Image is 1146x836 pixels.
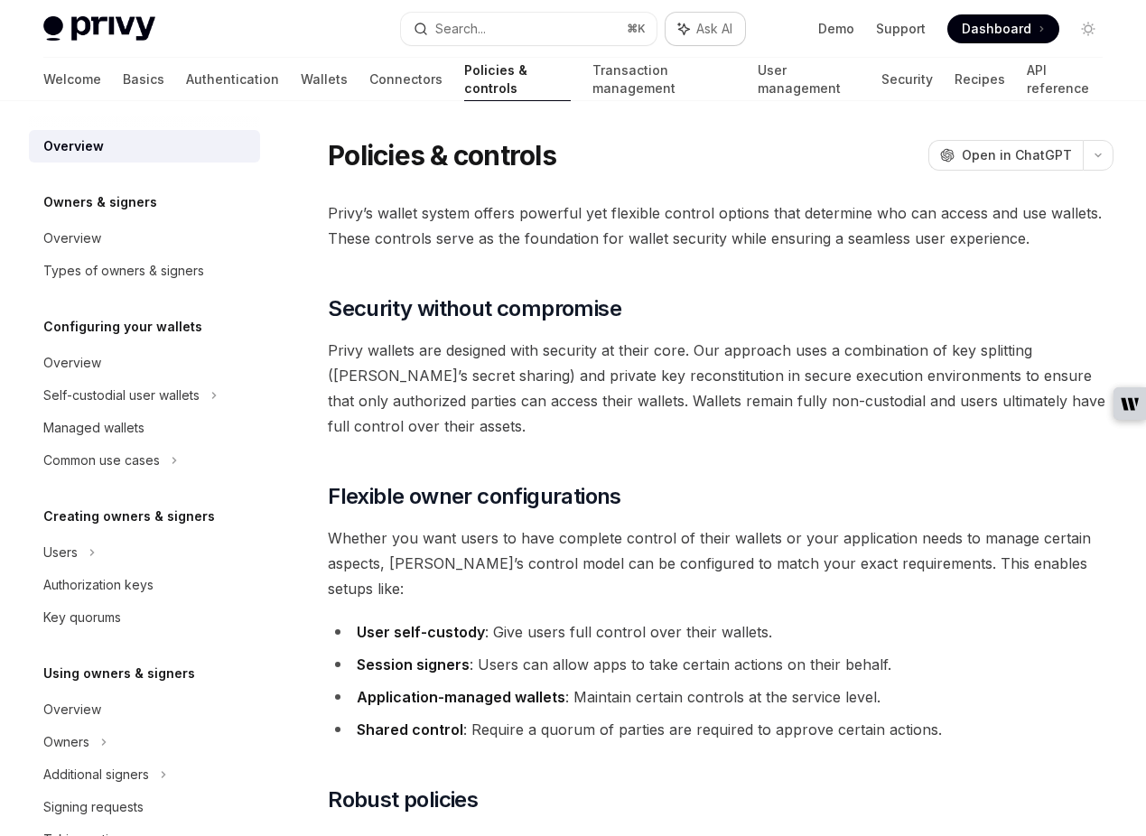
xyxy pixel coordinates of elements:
div: Types of owners & signers [43,260,204,282]
div: Users [43,542,78,563]
a: Overview [29,130,260,163]
a: API reference [1027,58,1103,101]
span: Privy’s wallet system offers powerful yet flexible control options that determine who can access ... [328,200,1113,251]
span: Open in ChatGPT [962,146,1072,164]
div: Self-custodial user wallets [43,385,200,406]
a: Transaction management [592,58,736,101]
div: Overview [43,352,101,374]
div: Additional signers [43,764,149,785]
div: Managed wallets [43,417,144,439]
strong: Application-managed wallets [357,688,565,706]
a: Security [881,58,933,101]
div: Overview [43,699,101,720]
button: Ask AI [666,13,745,45]
div: Overview [43,135,104,157]
h5: Configuring your wallets [43,316,202,338]
a: Signing requests [29,791,260,823]
div: Common use cases [43,450,160,471]
button: Search...⌘K [401,13,656,45]
span: Whether you want users to have complete control of their wallets or your application needs to man... [328,525,1113,601]
span: ⌘ K [627,22,646,36]
span: Privy wallets are designed with security at their core. Our approach uses a combination of key sp... [328,338,1113,439]
button: Open in ChatGPT [928,140,1083,171]
button: Toggle dark mode [1074,14,1103,43]
a: Overview [29,222,260,255]
a: Dashboard [947,14,1059,43]
li: : Give users full control over their wallets. [328,619,1113,645]
a: Support [876,20,926,38]
h1: Policies & controls [328,139,556,172]
a: Authorization keys [29,569,260,601]
span: Dashboard [962,20,1031,38]
strong: Shared control [357,720,463,738]
a: Demo [818,20,854,38]
span: Ask AI [696,20,732,38]
a: Authentication [186,58,279,101]
div: Search... [435,18,486,40]
a: Welcome [43,58,101,101]
a: Policies & controls [464,58,571,101]
a: Connectors [369,58,443,101]
h5: Creating owners & signers [43,506,215,527]
h5: Owners & signers [43,191,157,213]
h5: Using owners & signers [43,663,195,684]
img: light logo [43,16,155,42]
a: Wallets [301,58,348,101]
strong: User self-custody [357,623,485,641]
li: : Require a quorum of parties are required to approve certain actions. [328,717,1113,742]
li: : Maintain certain controls at the service level. [328,684,1113,710]
li: : Users can allow apps to take certain actions on their behalf. [328,652,1113,677]
div: Key quorums [43,607,121,628]
a: Basics [123,58,164,101]
a: Recipes [955,58,1005,101]
a: Overview [29,347,260,379]
div: Overview [43,228,101,249]
div: Owners [43,731,89,753]
a: User management [758,58,860,101]
span: Robust policies [328,785,478,814]
a: Key quorums [29,601,260,634]
div: Authorization keys [43,574,154,596]
a: Managed wallets [29,412,260,444]
a: Types of owners & signers [29,255,260,287]
span: Flexible owner configurations [328,482,621,511]
div: Signing requests [43,796,144,818]
strong: Session signers [357,655,470,673]
span: Security without compromise [328,294,621,323]
a: Overview [29,693,260,726]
